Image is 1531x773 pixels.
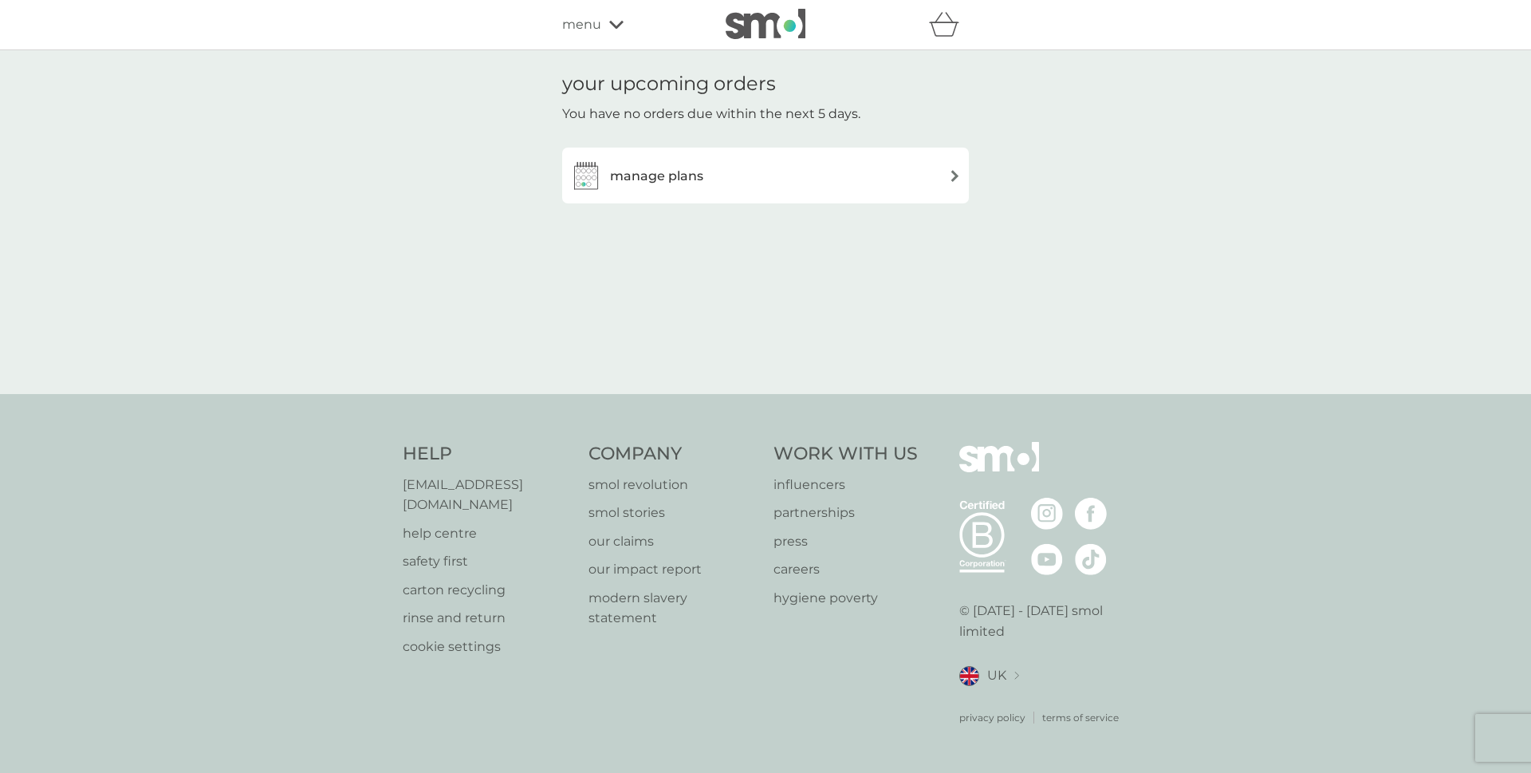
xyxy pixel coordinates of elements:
a: safety first [403,551,573,572]
p: You have no orders due within the next 5 days. [562,104,860,124]
span: menu [562,14,601,35]
img: visit the smol Facebook page [1075,498,1107,530]
a: carton recycling [403,580,573,601]
a: our impact report [588,559,758,580]
a: smol stories [588,503,758,523]
img: visit the smol Youtube page [1031,543,1063,575]
img: smol [959,442,1039,496]
a: privacy policy [959,710,1025,725]
p: © [DATE] - [DATE] smol limited [959,601,1129,641]
img: select a new location [1014,672,1019,680]
a: hygiene poverty [773,588,918,609]
img: UK flag [959,666,979,686]
a: [EMAIL_ADDRESS][DOMAIN_NAME] [403,475,573,515]
h1: your upcoming orders [562,73,776,96]
div: basket [929,9,969,41]
a: cookie settings [403,637,573,657]
a: partnerships [773,503,918,523]
h4: Help [403,442,573,467]
a: rinse and return [403,608,573,629]
h4: Company [588,442,758,467]
a: help centre [403,523,573,544]
img: arrow right [949,170,961,182]
a: terms of service [1042,710,1119,725]
a: smol revolution [588,475,758,495]
a: influencers [773,475,918,495]
h3: manage plans [610,166,703,187]
img: visit the smol Instagram page [1031,498,1063,530]
a: our claims [588,531,758,552]
a: modern slavery statement [588,588,758,629]
a: press [773,531,918,552]
h4: Work With Us [773,442,918,467]
a: careers [773,559,918,580]
span: UK [987,665,1006,686]
img: visit the smol Tiktok page [1075,543,1107,575]
img: smol [726,9,805,39]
